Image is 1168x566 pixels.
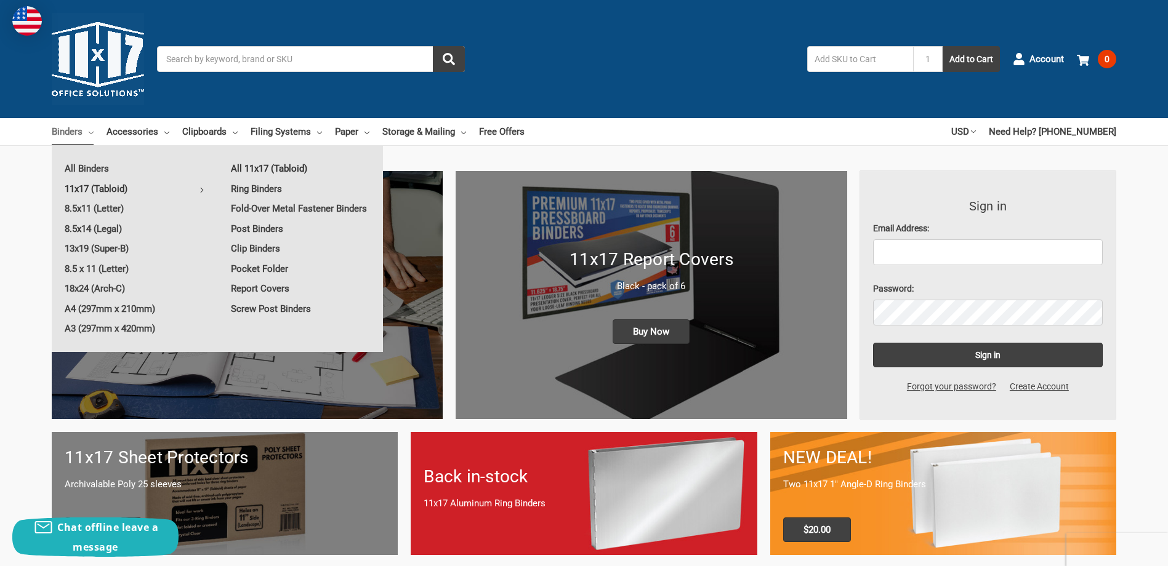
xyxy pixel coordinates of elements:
[469,279,834,293] p: Black - pack of 6
[57,520,158,554] span: Chat offline leave a message
[218,219,383,239] a: Post Binders
[424,464,744,490] h1: Back in-stock
[469,247,834,273] h1: 11x17 Report Covers
[52,199,217,218] a: 8.5x11 (Letter)
[52,159,217,178] a: All Binders
[1013,43,1064,75] a: Account
[783,477,1103,492] p: Two 11x17 1" Angle-D Ring Binders
[1029,52,1064,66] span: Account
[218,159,383,178] a: All 11x17 (Tabloid)
[335,118,369,145] a: Paper
[873,282,1103,295] label: Password:
[157,46,465,72] input: Search by keyword, brand or SKU
[12,6,42,36] img: duty and tax information for United States
[182,118,238,145] a: Clipboards
[52,13,144,105] img: 11x17.com
[951,118,976,145] a: USD
[52,432,398,554] a: 11x17 sheet protectors 11x17 Sheet Protectors Archivalable Poly 25 sleeves Buy Now
[52,259,217,279] a: 8.5 x 11 (Letter)
[783,517,851,542] span: $20.00
[424,496,744,511] p: 11x17 Aluminum Ring Binders
[52,239,217,258] a: 13x19 (Super-B)
[218,279,383,298] a: Report Covers
[900,380,1003,393] a: Forgot your password?
[251,118,322,145] a: Filing Systems
[411,432,757,554] a: Back in-stock 11x17 Aluminum Ring Binders
[783,445,1103,471] h1: NEW DEAL!
[456,171,847,419] a: 11x17 Report Covers 11x17 Report Covers Black - pack of 6 Buy Now
[943,46,1000,72] button: Add to Cart
[807,46,913,72] input: Add SKU to Cart
[218,199,383,218] a: Fold-Over Metal Fastener Binders
[218,259,383,279] a: Pocket Folder
[479,118,525,145] a: Free Offers
[382,118,466,145] a: Storage & Mailing
[989,118,1116,145] a: Need Help? [PHONE_NUMBER]
[456,171,847,419] img: 11x17 Report Covers
[12,517,179,557] button: Chat offline leave a message
[52,299,217,319] a: A4 (297mm x 210mm)
[52,279,217,298] a: 18x24 (Arch-C)
[613,319,690,344] span: Buy Now
[52,179,217,199] a: 11x17 (Tabloid)
[1098,50,1116,68] span: 0
[52,219,217,239] a: 8.5x14 (Legal)
[65,445,385,471] h1: 11x17 Sheet Protectors
[873,197,1103,215] h3: Sign in
[873,222,1103,235] label: Email Address:
[52,319,217,338] a: A3 (297mm x 420mm)
[770,432,1116,554] a: 11x17 Binder 2-pack only $20.00 NEW DEAL! Two 11x17 1" Angle-D Ring Binders $20.00
[218,179,383,199] a: Ring Binders
[873,343,1103,367] input: Sign in
[218,299,383,319] a: Screw Post Binders
[65,477,385,492] p: Archivalable Poly 25 sleeves
[1066,533,1168,566] iframe: Google Customer Reviews
[107,118,169,145] a: Accessories
[52,118,94,145] a: Binders
[1003,380,1076,393] a: Create Account
[1077,43,1116,75] a: 0
[218,239,383,258] a: Clip Binders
